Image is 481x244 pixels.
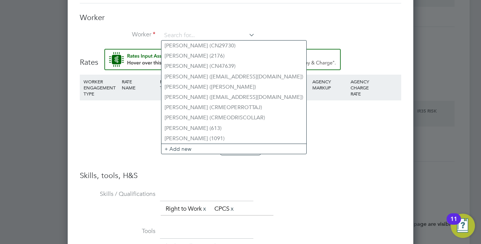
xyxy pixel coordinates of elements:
div: AGENCY MARKUP [310,75,349,94]
button: Open Resource Center, 11 new notifications [451,214,475,238]
li: CPCS [211,204,238,214]
h3: Worker [80,13,401,22]
div: 11 [450,219,457,229]
input: Search for... [161,30,255,41]
label: Skills / Qualifications [80,190,155,198]
li: [PERSON_NAME] (1091) [161,133,306,144]
div: WORKER ENGAGEMENT TYPE [82,75,120,100]
label: Worker [80,31,155,39]
li: [PERSON_NAME] (CN29730) [161,41,306,51]
label: Tools [80,227,155,235]
li: [PERSON_NAME] (CN47639) [161,61,306,71]
h3: Skills, tools, H&S [80,170,401,180]
li: [PERSON_NAME] ([PERSON_NAME]) [161,82,306,92]
div: No data found [87,114,394,122]
li: [PERSON_NAME] (CRMEOPERROTTAJ) [161,102,306,113]
button: Rate Assistant [104,49,341,70]
li: [PERSON_NAME] ([EMAIL_ADDRESS][DOMAIN_NAME]) [161,72,306,82]
li: [PERSON_NAME] (2176) [161,51,306,61]
li: [PERSON_NAME] (613) [161,123,306,133]
div: RATE TYPE [158,75,196,94]
div: RATE NAME [120,75,158,94]
h3: Rates [80,49,401,67]
div: AGENCY CHARGE RATE [349,75,374,100]
li: [PERSON_NAME] (CRMEODRISCOLLAR) [161,113,306,123]
a: x [230,204,235,214]
li: Right to Work [163,204,210,214]
a: x [202,204,207,214]
li: [PERSON_NAME] ([EMAIL_ADDRESS][DOMAIN_NAME]) [161,92,306,102]
li: + Add new [161,144,306,154]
